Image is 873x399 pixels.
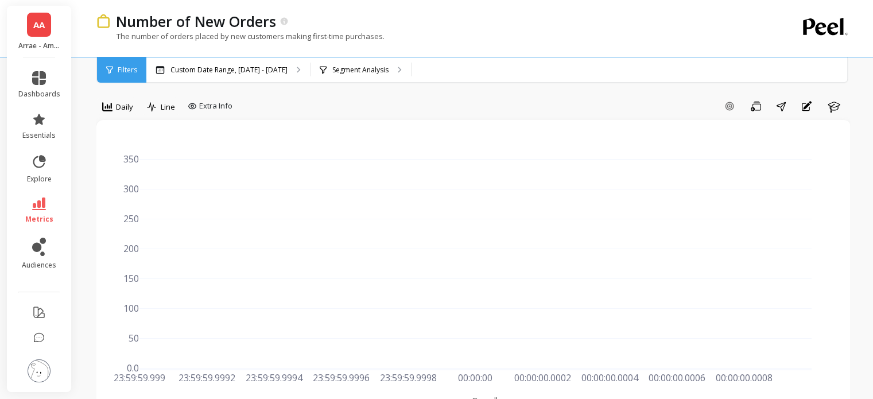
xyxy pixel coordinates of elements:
[116,11,276,31] p: Number of New Orders
[332,65,389,75] p: Segment Analysis
[96,14,110,29] img: header icon
[170,65,288,75] p: Custom Date Range, [DATE] - [DATE]
[199,100,232,112] span: Extra Info
[116,102,133,113] span: Daily
[161,102,175,113] span: Line
[27,175,52,184] span: explore
[25,215,53,224] span: metrics
[118,65,137,75] span: Filters
[18,41,60,51] p: Arrae - Amazon
[96,31,385,41] p: The number of orders placed by new customers making first-time purchases.
[22,261,56,270] span: audiences
[22,131,56,140] span: essentials
[28,359,51,382] img: profile picture
[33,18,45,32] span: AA
[18,90,60,99] span: dashboards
